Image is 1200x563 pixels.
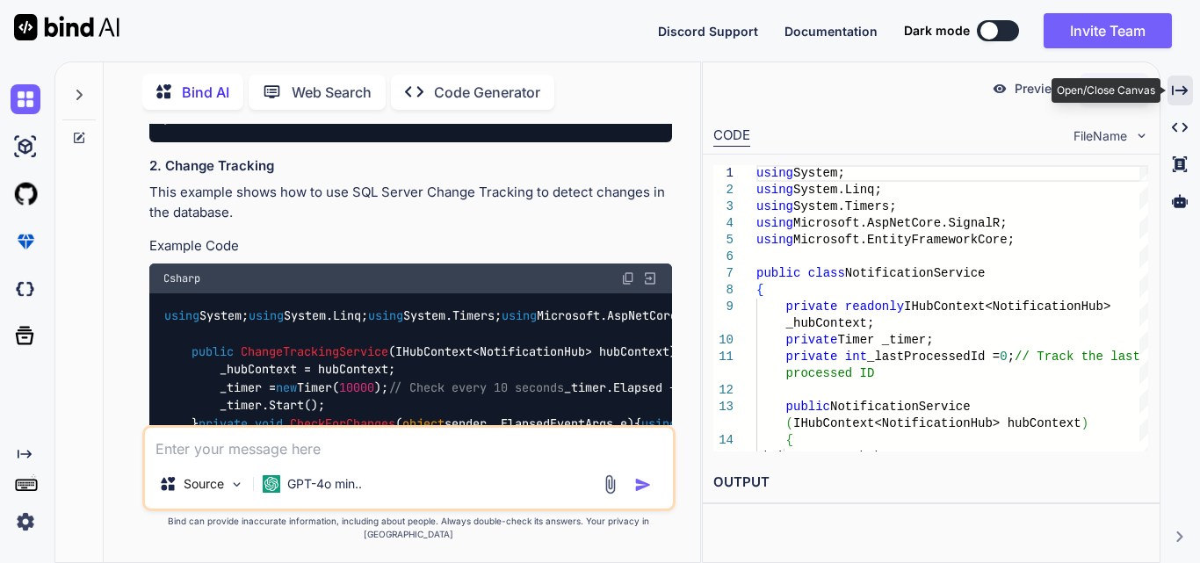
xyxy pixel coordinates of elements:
[845,300,904,314] span: readonly
[199,415,248,431] span: private
[434,82,540,103] p: Code Generator
[867,350,1000,364] span: _lastProcessedId =
[845,266,986,280] span: NotificationService
[292,82,372,103] p: Web Search
[1015,80,1062,97] p: Preview
[713,382,734,399] div: 12
[402,415,627,431] span: sender, ElapsedEventArgs e
[658,22,758,40] button: Discord Support
[756,266,800,280] span: public
[786,433,793,447] span: {
[11,227,40,256] img: premium
[793,416,1081,430] span: IHubContext<NotificationHub> hubContext
[11,132,40,162] img: ai-studio
[368,308,403,324] span: using
[263,475,280,493] img: GPT-4o mini
[713,126,750,147] div: CODE
[713,432,734,449] div: 14
[756,233,793,247] span: using
[192,343,234,359] span: public
[388,379,564,395] span: // Check every 10 seconds
[276,379,297,395] span: new
[793,183,882,197] span: System.Linq;
[502,308,537,324] span: using
[11,274,40,304] img: darkCloudIdeIcon
[182,82,229,103] p: Bind AI
[1044,13,1172,48] button: Invite Team
[241,343,388,359] span: ChangeTrackingService
[1000,350,1007,364] span: 0
[11,179,40,209] img: githubLight
[642,271,658,286] img: Open in Browser
[713,449,734,466] div: 15
[149,156,672,177] h3: 2. Change Tracking
[1008,350,1015,364] span: ;
[149,183,672,222] p: This example shows how to use SQL Server Change Tracking to detect changes in the database.
[713,232,734,249] div: 5
[199,415,634,431] span: ( )
[634,476,652,494] img: icon
[786,366,875,380] span: processed ID
[904,22,970,40] span: Dark mode
[164,308,199,324] span: using
[255,415,283,431] span: void
[786,416,793,430] span: (
[11,507,40,537] img: settings
[11,84,40,114] img: chat
[713,299,734,315] div: 9
[287,475,362,493] p: GPT-4o min..
[658,24,758,39] span: Discord Support
[713,349,734,365] div: 11
[192,343,676,359] span: ( )
[756,183,793,197] span: using
[837,333,933,347] span: Timer _timer;
[786,300,838,314] span: private
[713,249,734,265] div: 6
[402,415,445,431] span: object
[1052,78,1160,103] div: Open/Close Canvas
[793,166,845,180] span: System;
[786,316,875,330] span: _hubContext;
[713,165,734,182] div: 1
[149,236,672,256] h4: Example Code
[163,271,200,285] span: Csharp
[713,265,734,282] div: 7
[249,308,284,324] span: using
[641,415,676,431] span: using
[600,474,620,494] img: attachment
[756,450,941,464] span: _hubContext = hubContext;
[229,477,244,492] img: Pick Models
[1073,127,1127,145] span: FileName
[786,400,830,414] span: public
[290,415,395,431] span: CheckForChanges
[1081,416,1088,430] span: )
[808,266,845,280] span: class
[793,199,897,213] span: System.Timers;
[756,216,793,230] span: using
[184,475,224,493] p: Source
[713,332,734,349] div: 10
[713,282,734,299] div: 8
[713,198,734,215] div: 3
[14,14,119,40] img: Bind AI
[395,343,669,359] span: IHubContext<NotificationHub> hubContext
[713,182,734,198] div: 2
[786,350,838,364] span: private
[756,166,793,180] span: using
[830,400,971,414] span: NotificationService
[784,22,878,40] button: Documentation
[756,199,793,213] span: using
[793,216,1008,230] span: Microsoft.AspNetCore.SignalR;
[339,379,374,395] span: 10000
[845,350,867,364] span: int
[1015,350,1140,364] span: // Track the last
[786,333,838,347] span: private
[713,215,734,232] div: 4
[793,233,1015,247] span: Microsoft.EntityFrameworkCore;
[904,300,1110,314] span: IHubContext<NotificationHub>
[142,515,676,541] p: Bind can provide inaccurate information, including about people. Always double-check its answers....
[1134,128,1149,143] img: chevron down
[713,399,734,415] div: 13
[756,283,763,297] span: {
[992,81,1008,97] img: preview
